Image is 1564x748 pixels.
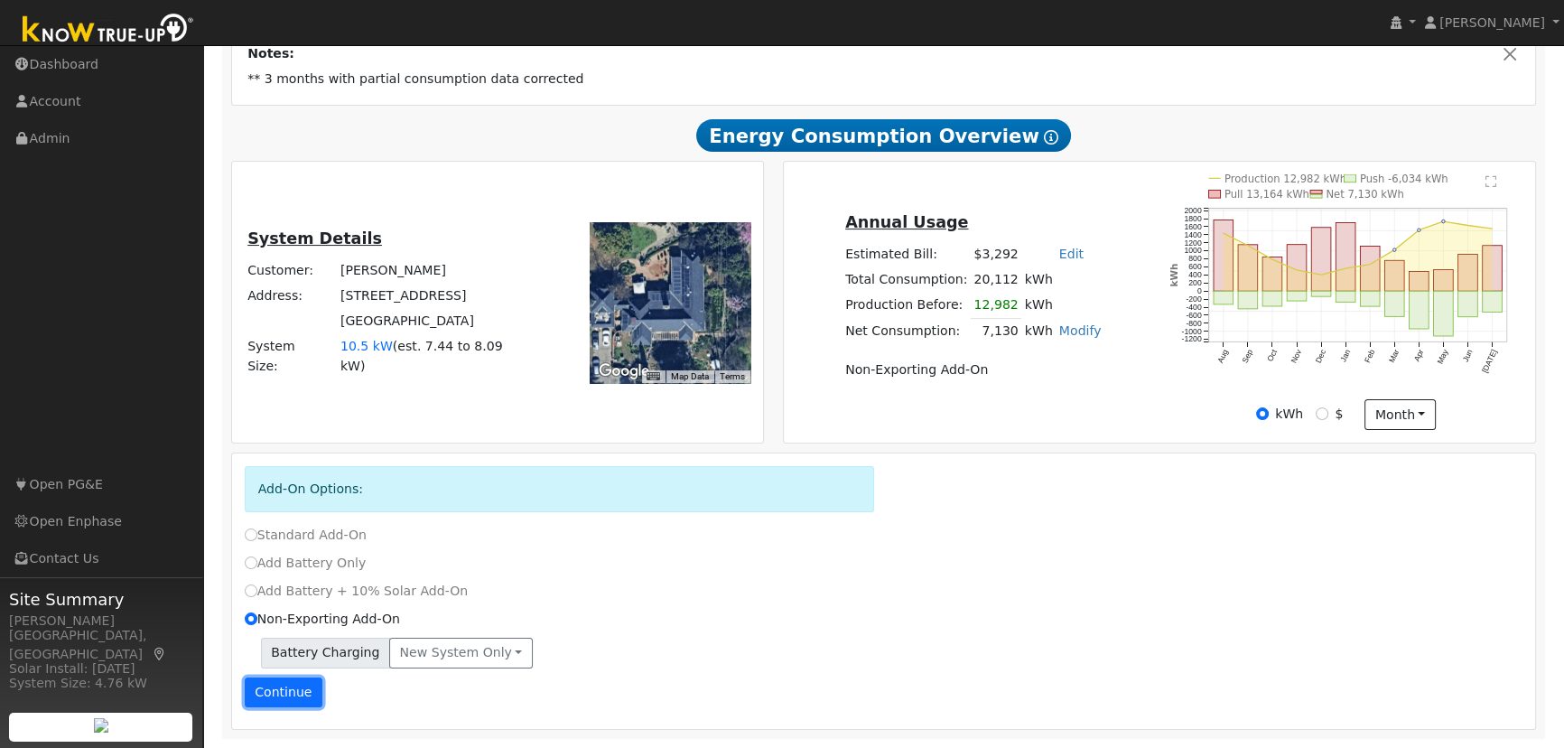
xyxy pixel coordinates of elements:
[1491,228,1494,230] circle: onclick=""
[1262,292,1282,307] rect: onclick=""
[1418,229,1420,231] circle: onclick=""
[843,267,971,293] td: Total Consumption:
[245,554,367,573] label: Add Battery Only
[1188,271,1202,280] text: 400
[1224,173,1346,185] text: Production 12,982 kWh
[247,46,294,61] strong: Notes:
[1184,214,1201,223] text: 1800
[245,584,257,597] input: Add Battery + 10% Solar Add-On
[1335,405,1343,424] label: $
[245,257,338,283] td: Customer:
[1287,292,1307,302] rect: onclick=""
[1021,293,1056,319] td: kWh
[971,267,1021,293] td: 20,112
[971,318,1021,344] td: 7,130
[245,556,257,569] input: Add Battery Only
[1311,228,1331,292] rect: onclick=""
[245,610,400,629] label: Non-Exporting Add-On
[594,360,654,383] img: Google
[1238,245,1258,291] rect: onclick=""
[94,718,108,733] img: retrieve
[971,241,1021,266] td: $3,292
[1311,292,1331,297] rect: onclick=""
[1186,319,1202,328] text: -800
[1168,264,1178,287] text: kWh
[393,339,398,353] span: (
[1338,349,1352,364] text: Jan
[1186,303,1202,312] text: -400
[389,638,533,669] button: New system only
[1384,261,1404,292] rect: onclick=""
[1483,246,1503,292] rect: onclick=""
[1360,173,1448,185] text: Push -6,034 kWh
[261,638,390,669] span: Battery Charging
[360,359,366,373] span: )
[245,526,367,545] label: Standard Add-On
[1181,335,1201,344] text: -1200
[1188,263,1202,272] text: 600
[1214,220,1234,292] rect: onclick=""
[245,67,1523,92] td: ** 3 months with partial consumption data corrected
[1224,189,1309,201] text: Pull 13,164 kWh
[720,371,745,381] a: Terms (opens in new tab)
[1461,349,1475,364] text: Jun
[9,587,193,612] span: Site Summary
[245,582,469,601] label: Add Battery + 10% Solar Add-On
[1186,311,1202,320] text: -600
[1184,230,1201,239] text: 1400
[245,678,322,708] button: Continue
[1021,318,1056,344] td: kWh
[245,284,338,309] td: Address:
[9,659,193,678] div: Solar Install: [DATE]
[594,360,654,383] a: Open this area in Google Maps (opens a new window)
[245,528,257,541] input: Standard Add-On
[245,334,338,379] td: System Size:
[671,370,709,383] button: Map Data
[1188,255,1202,264] text: 800
[647,370,659,383] button: Keyboard shortcuts
[1059,247,1084,261] a: Edit
[1184,222,1201,231] text: 1600
[245,612,257,625] input: Non-Exporting Add-On
[1360,292,1380,307] rect: onclick=""
[152,647,168,661] a: Map
[1059,323,1102,338] a: Modify
[340,339,503,372] span: est. 7.44 to 8.09 kW
[1184,238,1201,248] text: 1200
[1262,257,1282,292] rect: onclick=""
[1368,263,1371,266] circle: onclick=""
[1480,349,1499,375] text: [DATE]
[1287,245,1307,292] rect: onclick=""
[1214,292,1234,305] rect: onclick=""
[1434,292,1454,337] rect: onclick=""
[1486,175,1498,188] text: 
[1436,348,1450,366] text: May
[1021,267,1104,293] td: kWh
[1319,274,1322,276] circle: onclick=""
[843,318,971,344] td: Net Consumption:
[1044,130,1058,145] i: Show Help
[1240,349,1254,365] text: Sep
[1326,189,1404,201] text: Net 7,130 kWh
[1458,255,1478,292] rect: onclick=""
[1313,348,1327,365] text: Dec
[1289,348,1303,365] text: Nov
[1360,247,1380,292] rect: onclick=""
[1275,405,1303,424] label: kWh
[1184,206,1201,215] text: 2000
[1434,270,1454,292] rect: onclick=""
[1316,407,1328,420] input: $
[971,293,1021,319] td: 12,982
[845,213,968,231] u: Annual Usage
[1442,220,1445,223] circle: onclick=""
[1439,15,1545,30] span: [PERSON_NAME]
[1410,292,1429,330] rect: onclick=""
[337,284,531,309] td: [STREET_ADDRESS]
[337,257,531,283] td: [PERSON_NAME]
[1412,349,1426,364] text: Apr
[1387,349,1401,365] text: Mar
[1364,399,1436,430] button: month
[843,293,971,319] td: Production Before:
[9,626,193,664] div: [GEOGRAPHIC_DATA], [GEOGRAPHIC_DATA]
[1501,44,1520,63] button: Close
